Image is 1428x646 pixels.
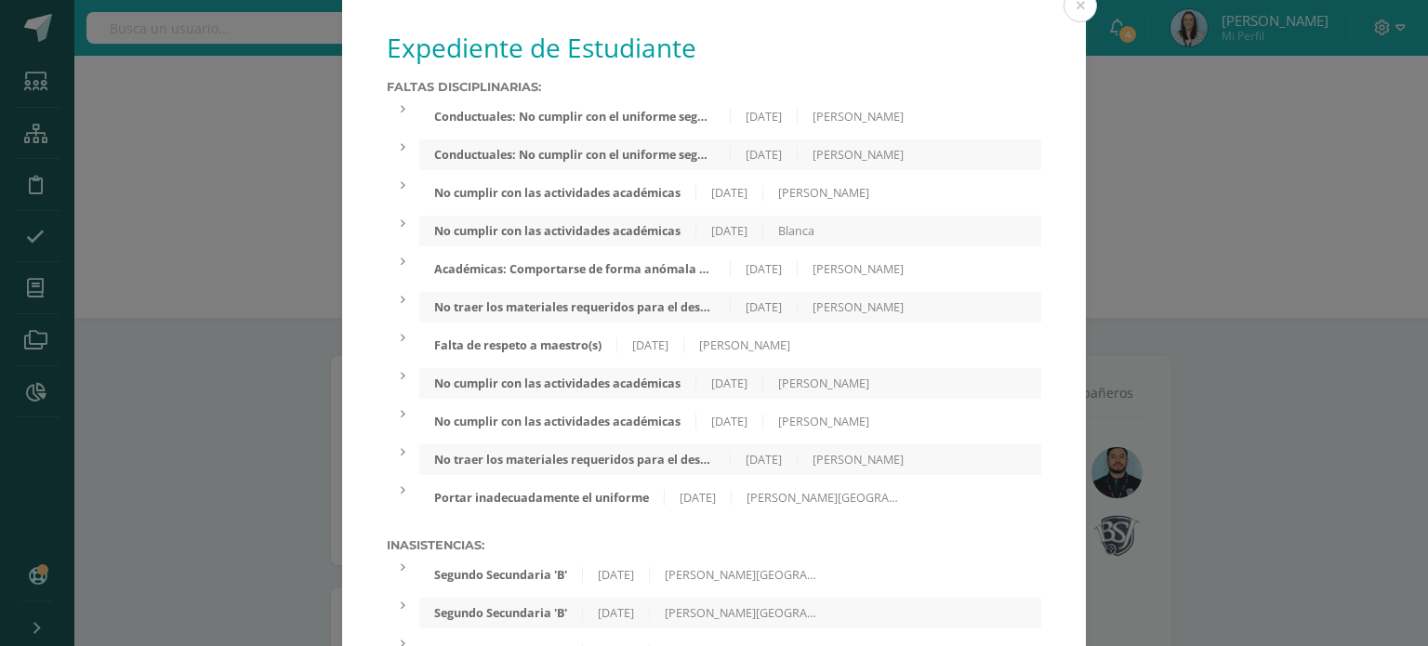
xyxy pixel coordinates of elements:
h1: Expediente de Estudiante [387,30,1041,65]
div: Falta de respeto a maestro(s) [419,337,617,353]
label: Faltas Disciplinarias: [387,80,1041,94]
div: No cumplir con las actividades académicas [419,185,696,201]
div: [PERSON_NAME] [798,261,919,277]
div: [PERSON_NAME][GEOGRAPHIC_DATA] [650,605,837,621]
div: [PERSON_NAME] [798,109,919,125]
div: No traer los materiales requeridos para el desarrollo de las clases [419,299,730,315]
div: Conductuales: No cumplir con el uniforme según los lineamientos establecidos por el nivel. [419,147,730,163]
div: Académicas: Comportarse de forma anómala en pruebas o exámenes. [419,261,730,277]
div: [PERSON_NAME][GEOGRAPHIC_DATA] [650,567,837,583]
div: [DATE] [617,337,684,353]
div: [DATE] [583,605,650,621]
div: [DATE] [696,223,763,239]
div: [DATE] [583,567,650,583]
div: Portar inadecuadamente el uniforme [419,490,665,506]
div: [PERSON_NAME] [798,299,919,315]
div: [DATE] [665,490,732,506]
div: [DATE] [731,261,798,277]
div: Conductuales: No cumplir con el uniforme según los lineamientos establecidos por el nivel. [419,109,730,125]
div: [PERSON_NAME] [763,414,884,429]
div: [PERSON_NAME] [684,337,805,353]
div: [PERSON_NAME] [798,147,919,163]
div: Segundo Secundaria 'B' [419,567,583,583]
div: [PERSON_NAME] [763,185,884,201]
div: No cumplir con las actividades académicas [419,414,696,429]
div: [DATE] [696,185,763,201]
div: [PERSON_NAME] [798,452,919,468]
div: [DATE] [731,452,798,468]
div: No cumplir con las actividades académicas [419,223,696,239]
label: Inasistencias: [387,538,1041,552]
div: [DATE] [696,414,763,429]
div: Segundo Secundaria 'B' [419,605,583,621]
div: [DATE] [731,299,798,315]
div: [DATE] [731,147,798,163]
div: Blanca [763,223,829,239]
div: [DATE] [731,109,798,125]
div: No traer los materiales requeridos para el desarrollo de las clases [419,452,730,468]
div: [DATE] [696,376,763,391]
div: No cumplir con las actividades académicas [419,376,696,391]
div: [PERSON_NAME][GEOGRAPHIC_DATA] [732,490,919,506]
div: [PERSON_NAME] [763,376,884,391]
